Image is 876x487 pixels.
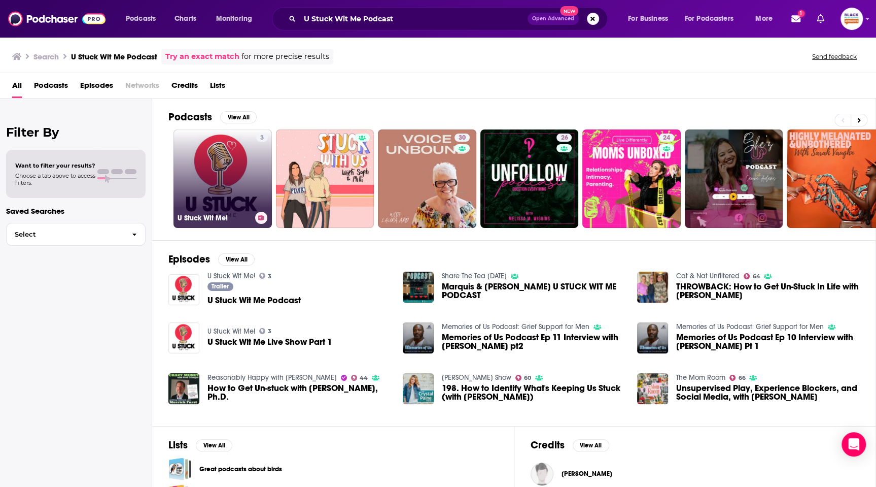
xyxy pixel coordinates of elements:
[659,134,674,142] a: 24
[798,10,804,17] span: 1
[218,253,255,266] button: View All
[168,253,210,266] h2: Episodes
[685,12,733,26] span: For Podcasters
[442,384,625,401] a: 198. How to Identify What's Keeping Us Stuck (with Megan Hyatt Miller)
[268,329,271,334] span: 3
[178,214,251,222] h3: U Stuck Wit Me!
[171,77,198,98] a: Credits
[480,129,579,228] a: 26
[210,77,225,98] span: Lists
[676,373,725,382] a: The Mom Room
[282,7,617,30] div: Search podcasts, credits, & more...
[256,134,268,142] a: 3
[8,9,106,28] img: Podchaser - Follow, Share and Rate Podcasts
[840,8,863,30] button: Show profile menu
[628,12,668,26] span: For Business
[6,223,146,246] button: Select
[207,373,337,382] a: Reasonably Happy with Paul Ollinger
[168,111,212,123] h2: Podcasts
[7,231,124,238] span: Select
[119,11,169,27] button: open menu
[531,463,553,485] img: Marquis Williams
[168,274,199,305] img: U Stuck Wit Me Podcast
[532,16,574,21] span: Open Advanced
[637,272,668,303] img: THROWBACK: How to Get Un-Stuck In Life with Mel Robbins
[663,133,670,143] span: 24
[34,77,68,98] span: Podcasts
[442,384,625,401] span: 198. How to Identify What's Keeping Us Stuck (with [PERSON_NAME])
[168,322,199,353] img: U Stuck Wit Me Live Show Part 1
[207,327,255,336] a: U Stuck Wit Me!
[676,282,859,300] a: THROWBACK: How to Get Un-Stuck In Life with Mel Robbins
[125,77,159,98] span: Networks
[241,51,329,62] span: for more precise results
[442,282,625,300] a: Marquis & Tiffany Williams U STUCK WIT ME PODCAST
[6,206,146,216] p: Saved Searches
[403,373,434,404] img: 198. How to Identify What's Keeping Us Stuck (with Megan Hyatt Miller)
[6,125,146,140] h2: Filter By
[173,129,272,228] a: 3U Stuck Wit Me!
[168,439,232,451] a: ListsView All
[442,333,625,350] span: Memories of Us Podcast Ep 11 Interview with [PERSON_NAME] pt2
[207,338,332,346] a: U Stuck Wit Me Live Show Part 1
[207,384,391,401] a: How to Get Un-stuck with Merrick Furst, Ph.D.
[199,464,282,475] a: Great podcasts about birds
[531,439,565,451] h2: Credits
[729,375,746,381] a: 66
[842,432,866,457] div: Open Intercom Messenger
[562,470,612,478] span: [PERSON_NAME]
[207,272,255,280] a: U Stuck Wit Me!
[752,274,760,279] span: 64
[259,273,272,279] a: 3
[676,282,859,300] span: THROWBACK: How to Get Un-Stuck In Life with [PERSON_NAME]
[637,322,668,353] a: Memories of Us Podcast Ep 10 Interview with Keenan Stucky Pt 1
[621,11,681,27] button: open menu
[351,375,368,381] a: 44
[209,11,265,27] button: open menu
[259,328,272,334] a: 3
[403,272,434,303] img: Marquis & Tiffany Williams U STUCK WIT ME PODCAST
[33,52,59,61] h3: Search
[378,129,476,228] a: 30
[676,384,859,401] span: Unsupervised Play, Experience Blockers, and Social Media, with [PERSON_NAME]
[531,439,609,451] a: CreditsView All
[168,111,257,123] a: PodcastsView All
[168,253,255,266] a: EpisodesView All
[738,376,745,380] span: 66
[755,12,773,26] span: More
[71,52,157,61] h3: U Stuck Wit Me Podcast
[454,134,470,142] a: 30
[442,373,511,382] a: Crystal Paine Show
[676,333,859,350] a: Memories of Us Podcast Ep 10 Interview with Keenan Stucky Pt 1
[403,322,434,353] img: Memories of Us Podcast Ep 11 Interview with Kenan Stucky pt2
[80,77,113,98] a: Episodes
[515,375,532,381] a: 60
[560,133,568,143] span: 26
[207,296,301,305] a: U Stuck Wit Me Podcast
[582,129,681,228] a: 24
[678,11,748,27] button: open menu
[268,274,271,279] span: 3
[744,273,760,279] a: 64
[168,439,188,451] h2: Lists
[442,333,625,350] a: Memories of Us Podcast Ep 11 Interview with Kenan Stucky pt2
[12,77,22,98] a: All
[15,172,95,186] span: Choose a tab above to access filters.
[637,373,668,404] img: Unsupervised Play, Experience Blockers, and Social Media, with Tessa Stuckey
[212,283,229,289] span: Trailer
[220,111,257,123] button: View All
[562,470,612,478] a: Marquis Williams
[556,134,572,142] a: 26
[676,333,859,350] span: Memories of Us Podcast Ep 10 Interview with [PERSON_NAME] Pt 1
[840,8,863,30] span: Logged in as blackpodcastingawards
